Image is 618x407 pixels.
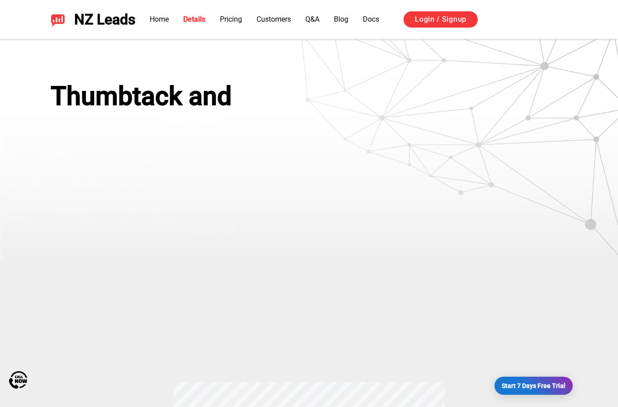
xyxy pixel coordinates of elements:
a: Pricing [220,15,242,24]
a: Q&A [305,15,319,24]
a: Customers [257,15,291,24]
a: Start 7 Days Free Trial [494,377,573,395]
a: Docs [363,15,379,24]
span: NZ Leads [74,11,135,28]
a: Blog [334,15,348,24]
a: Home [150,15,169,24]
iframe: Sign in with Google Button [487,10,579,30]
img: NZ Leads logo [51,12,65,27]
div: Thumbtack and [51,81,314,111]
img: Call Now [9,371,27,389]
a: Login / Signup [404,11,478,28]
a: Details [183,15,205,24]
div: Sign in with Google. Opens in new tab [491,10,575,30]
